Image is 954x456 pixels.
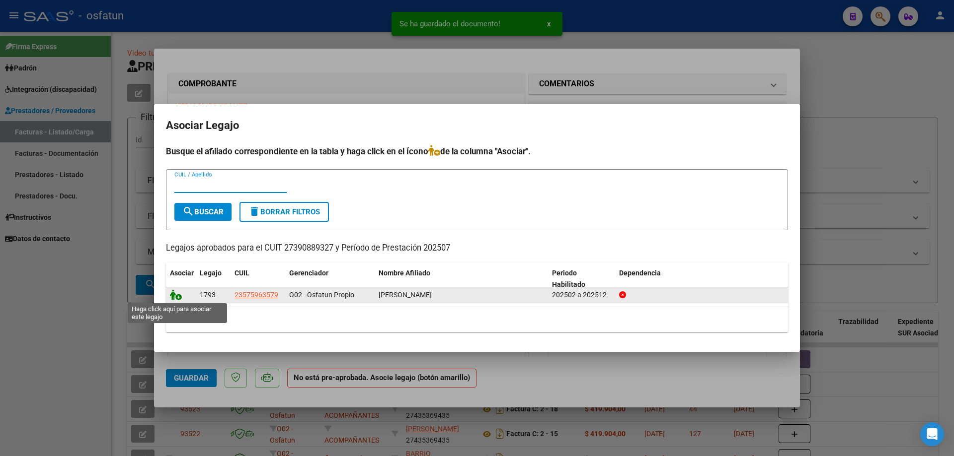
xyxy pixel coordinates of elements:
span: Periodo Habilitado [552,269,585,288]
span: 1793 [200,291,216,299]
button: Borrar Filtros [239,202,329,222]
span: Nombre Afiliado [379,269,430,277]
datatable-header-cell: Legajo [196,262,231,295]
button: Buscar [174,203,232,221]
datatable-header-cell: Gerenciador [285,262,375,295]
datatable-header-cell: Periodo Habilitado [548,262,615,295]
h2: Asociar Legajo [166,116,788,135]
span: Dependencia [619,269,661,277]
p: Legajos aprobados para el CUIT 27390889327 y Período de Prestación 202507 [166,242,788,255]
span: Borrar Filtros [248,207,320,216]
div: 202502 a 202512 [552,289,611,301]
mat-icon: delete [248,205,260,217]
div: 1 registros [166,307,788,332]
span: Legajo [200,269,222,277]
datatable-header-cell: CUIL [231,262,285,295]
datatable-header-cell: Asociar [166,262,196,295]
span: VILCHEZ ANDRADA SANTIAGO EMMIR [379,291,432,299]
span: CUIL [235,269,249,277]
datatable-header-cell: Dependencia [615,262,789,295]
span: Gerenciador [289,269,328,277]
mat-icon: search [182,205,194,217]
span: Buscar [182,207,224,216]
span: 23575963579 [235,291,278,299]
h4: Busque el afiliado correspondiente en la tabla y haga click en el ícono de la columna "Asociar". [166,145,788,158]
span: O02 - Osfatun Propio [289,291,354,299]
span: Asociar [170,269,194,277]
datatable-header-cell: Nombre Afiliado [375,262,548,295]
div: Open Intercom Messenger [920,422,944,446]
